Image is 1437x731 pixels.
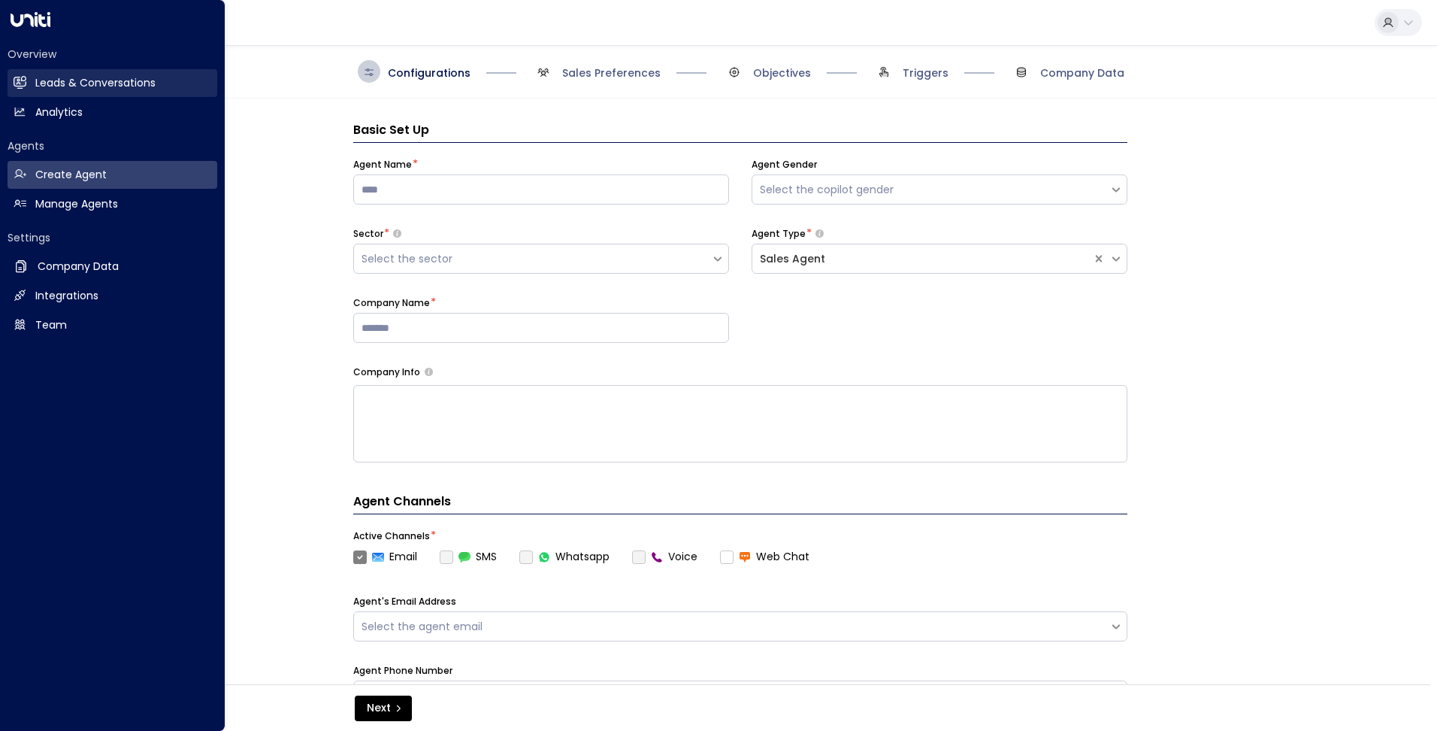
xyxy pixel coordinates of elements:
label: Sector [353,227,383,241]
a: Leads & Conversations [8,69,217,97]
div: Select the agent email [362,619,1102,635]
label: Web Chat [720,549,809,565]
label: Agent Gender [752,158,817,171]
span: Objectives [753,65,811,80]
label: Agent Phone Number [353,664,452,678]
div: Select the sector [362,251,703,267]
h2: Manage Agents [35,196,118,212]
a: Create Agent [8,161,217,189]
label: Voice [632,549,697,565]
h2: Agents [8,138,217,153]
h2: Overview [8,47,217,62]
span: Sales Preferences [562,65,661,80]
h2: Settings [8,230,217,245]
div: Select the copilot gender [760,182,1102,198]
h3: Basic Set Up [353,121,1127,143]
a: Analytics [8,99,217,126]
h2: Analytics [35,105,83,120]
label: Company Info [353,365,420,379]
button: Select whether your copilot will handle inquiries directly from leads or from brokers representin... [393,229,401,238]
div: To activate this channel, please go to the Integrations page [519,549,610,565]
div: To activate this channel, please go to the Integrations page [632,549,697,565]
h2: Company Data [38,259,119,275]
div: To activate this channel, please go to the Integrations page [440,549,497,565]
a: Integrations [8,282,217,310]
label: Active Channels [353,529,430,543]
button: Select whether your copilot will handle inquiries directly from leads or from brokers representin... [815,229,824,238]
h2: Leads & Conversations [35,75,156,91]
label: Agent's Email Address [353,595,456,608]
h4: Agent Channels [353,493,1127,514]
span: Triggers [903,65,948,80]
label: SMS [440,549,497,565]
label: Agent Name [353,158,412,171]
a: Manage Agents [8,190,217,218]
div: Sales Agent [760,251,1085,267]
button: Provide a brief overview of your company, including your industry, products or services, and any ... [425,368,433,376]
span: Configurations [388,65,470,80]
button: Next [355,696,412,721]
label: Company Name [353,296,430,310]
label: Email [353,549,417,565]
a: Team [8,311,217,339]
label: Whatsapp [519,549,610,565]
h2: Team [35,317,67,333]
span: Company Data [1040,65,1124,80]
h2: Create Agent [35,167,107,183]
a: Company Data [8,253,217,281]
label: Agent Type [752,227,806,241]
h2: Integrations [35,288,98,304]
